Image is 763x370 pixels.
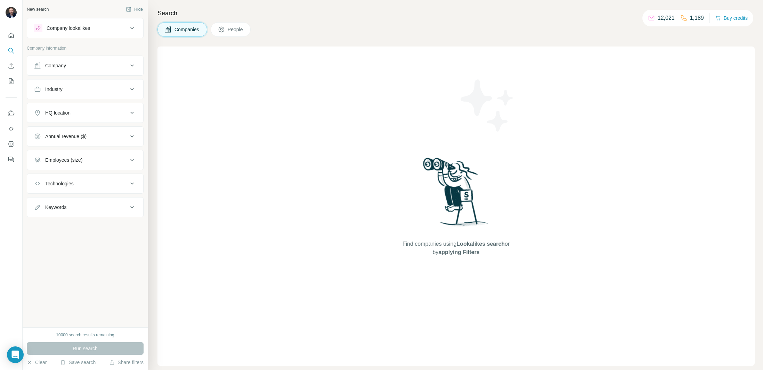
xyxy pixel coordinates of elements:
[6,107,17,120] button: Use Surfe on LinkedIn
[6,153,17,166] button: Feedback
[45,180,74,187] div: Technologies
[174,26,200,33] span: Companies
[45,204,66,211] div: Keywords
[60,359,96,366] button: Save search
[27,152,143,168] button: Employees (size)
[45,109,71,116] div: HQ location
[438,249,479,255] span: applying Filters
[6,29,17,42] button: Quick start
[690,14,704,22] p: 1,189
[6,75,17,87] button: My lists
[6,138,17,150] button: Dashboard
[27,359,47,366] button: Clear
[6,60,17,72] button: Enrich CSV
[45,157,82,163] div: Employees (size)
[27,45,144,51] p: Company information
[27,20,143,36] button: Company lookalikes
[45,62,66,69] div: Company
[228,26,244,33] span: People
[6,7,17,18] img: Avatar
[456,74,519,137] img: Surfe Illustration - Stars
[27,57,143,74] button: Company
[109,359,144,366] button: Share filters
[157,8,755,18] h4: Search
[7,346,24,363] div: Open Intercom Messenger
[47,25,90,32] div: Company lookalikes
[658,14,675,22] p: 12,021
[456,241,505,247] span: Lookalikes search
[6,123,17,135] button: Use Surfe API
[27,175,143,192] button: Technologies
[27,6,49,12] div: New search
[121,4,148,15] button: Hide
[56,332,114,338] div: 10000 search results remaining
[27,128,143,145] button: Annual revenue ($)
[27,81,143,98] button: Industry
[27,104,143,121] button: HQ location
[45,86,63,93] div: Industry
[6,44,17,57] button: Search
[400,240,512,257] span: Find companies using or by
[715,13,748,23] button: Buy credits
[45,133,87,140] div: Annual revenue ($)
[420,156,492,233] img: Surfe Illustration - Woman searching with binoculars
[27,199,143,216] button: Keywords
